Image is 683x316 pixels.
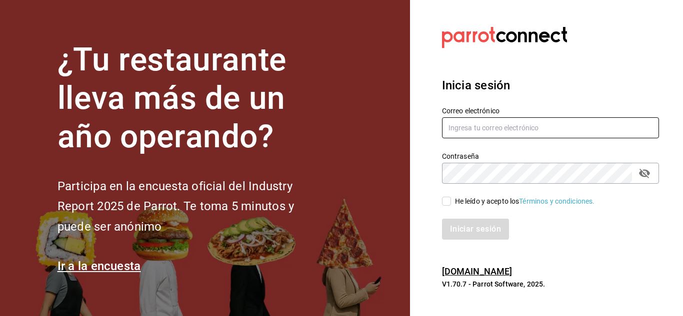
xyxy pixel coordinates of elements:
[442,153,659,160] label: Contraseña
[442,107,659,114] label: Correo electrónico
[57,259,141,273] a: Ir a la encuesta
[57,176,327,237] h2: Participa en la encuesta oficial del Industry Report 2025 de Parrot. Te toma 5 minutos y puede se...
[442,266,512,277] a: [DOMAIN_NAME]
[442,117,659,138] input: Ingresa tu correo electrónico
[442,76,659,94] h3: Inicia sesión
[519,197,594,205] a: Términos y condiciones.
[455,196,595,207] div: He leído y acepto los
[57,41,327,156] h1: ¿Tu restaurante lleva más de un año operando?
[442,279,659,289] p: V1.70.7 - Parrot Software, 2025.
[636,165,653,182] button: passwordField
